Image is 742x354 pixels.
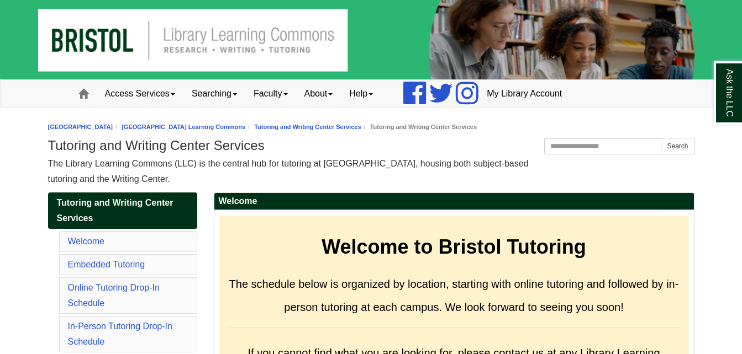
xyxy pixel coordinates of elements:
[322,235,586,258] strong: Welcome to Bristol Tutoring
[341,80,381,108] a: Help
[48,159,529,184] span: The Library Learning Commons (LLC) is the central hub for tutoring at [GEOGRAPHIC_DATA], housing ...
[229,278,679,313] span: The schedule below is organized by location, starting with online tutoring and followed by in-per...
[57,198,173,223] span: Tutoring and Writing Center Services
[68,321,172,346] a: In-Person Tutoring Drop-In Schedule
[661,138,694,154] button: Search
[48,122,694,132] nav: breadcrumb
[296,80,341,108] a: About
[183,80,245,108] a: Searching
[68,260,145,269] a: Embedded Tutoring
[254,124,361,130] a: Tutoring and Writing Center Services
[214,193,694,210] h2: Welcome
[48,124,113,130] a: [GEOGRAPHIC_DATA]
[245,80,296,108] a: Faculty
[478,80,570,108] a: My Library Account
[97,80,183,108] a: Access Services
[122,124,245,130] a: [GEOGRAPHIC_DATA] Learning Commons
[361,122,477,132] li: Tutoring and Writing Center Services
[68,283,160,308] a: Online Tutoring Drop-In Schedule
[48,138,694,153] h1: Tutoring and Writing Center Services
[48,192,197,229] a: Tutoring and Writing Center Services
[68,237,104,246] a: Welcome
